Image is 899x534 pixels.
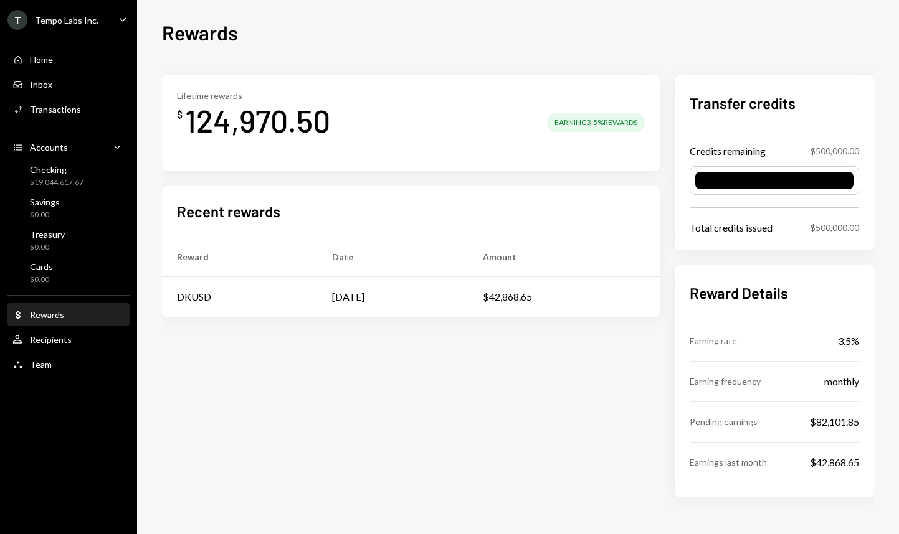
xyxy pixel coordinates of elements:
[177,90,330,101] div: Lifetime rewards
[468,237,660,277] th: Amount
[30,197,60,207] div: Savings
[7,136,130,158] a: Accounts
[7,10,27,30] div: T
[810,415,859,429] div: $82,101.85
[811,144,859,157] div: $500,000.00
[30,261,53,272] div: Cards
[162,237,317,277] th: Reward
[30,79,52,90] div: Inbox
[7,328,130,350] a: Recipients
[7,98,130,120] a: Transactions
[30,242,65,253] div: $0.00
[468,277,660,317] td: $42,868.65
[690,415,758,428] div: Pending earnings
[177,201,280,222] h2: Recent rewards
[30,210,60,220] div: $0.00
[7,353,130,375] a: Team
[30,142,68,152] div: Accounts
[690,375,761,388] div: Earning frequency
[690,93,859,113] h2: Transfer credits
[30,359,52,370] div: Team
[317,237,468,277] th: Date
[185,101,330,140] div: 124,970.50
[30,104,81,115] div: Transactions
[811,221,859,234] div: $500,000.00
[177,108,183,121] div: $
[690,283,859,303] h2: Reward Details
[690,334,737,347] div: Earning rate
[30,309,64,320] div: Rewards
[690,456,767,469] div: Earnings last month
[547,113,645,132] div: Earning 3.5% Rewards
[30,274,53,285] div: $0.00
[30,54,53,65] div: Home
[162,277,317,317] td: DKUSD
[30,177,83,188] div: $19,044,617.67
[7,258,130,288] a: Cards$0.00
[7,225,130,255] a: Treasury$0.00
[7,161,130,190] a: Checking$19,044,617.67
[690,220,773,235] div: Total credits issued
[7,48,130,70] a: Home
[35,15,98,26] div: Tempo Labs Inc.
[824,374,859,389] div: monthly
[332,289,364,304] div: [DATE]
[7,303,130,326] a: Rewards
[30,164,83,175] div: Checking
[7,73,130,95] a: Inbox
[30,334,72,345] div: Recipients
[162,20,238,45] h1: Rewards
[7,193,130,223] a: Savings$0.00
[30,229,65,240] div: Treasury
[810,455,859,470] div: $42,868.65
[838,334,859,349] div: 3.5%
[690,144,766,159] div: Credits remaining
